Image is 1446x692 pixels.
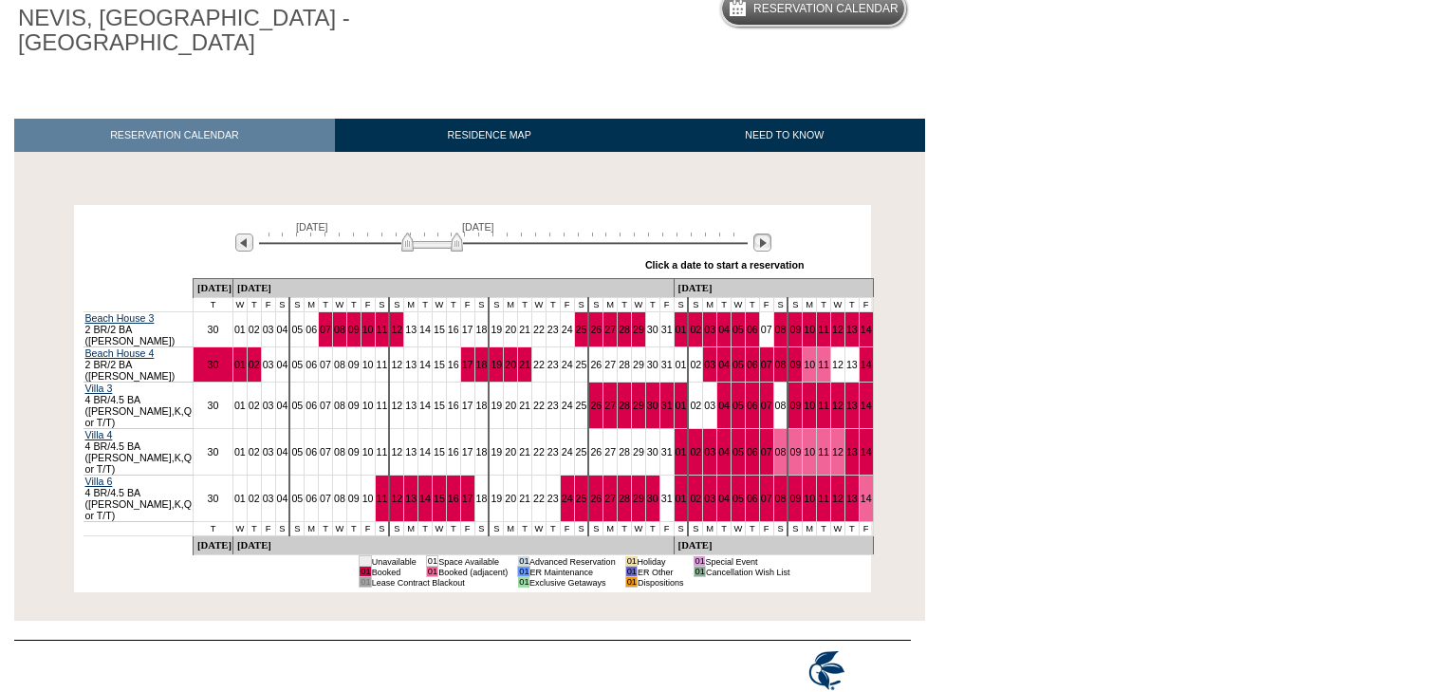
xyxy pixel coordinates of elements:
[533,446,545,458] a: 22
[846,324,858,335] a: 13
[747,359,758,370] a: 06
[462,493,473,504] a: 17
[761,493,772,504] a: 07
[306,446,317,458] a: 06
[717,298,732,312] td: T
[519,493,530,504] a: 21
[460,298,474,312] td: F
[633,493,644,504] a: 29
[576,493,587,504] a: 25
[859,298,873,312] td: F
[232,298,247,312] td: W
[234,446,246,458] a: 01
[85,347,155,359] a: Beach House 4
[504,298,518,312] td: M
[320,446,331,458] a: 07
[334,493,345,504] a: 08
[83,429,194,476] td: 4 BR/4.5 BA ([PERSON_NAME],K,Q or T/T)
[446,298,460,312] td: T
[759,298,773,312] td: F
[519,359,530,370] a: 21
[277,446,288,458] a: 04
[419,493,431,504] a: 14
[773,298,788,312] td: S
[332,298,346,312] td: W
[263,493,274,504] a: 03
[633,400,644,411] a: 29
[846,400,858,411] a: 13
[505,446,516,458] a: 20
[462,359,473,370] a: 17
[688,298,702,312] td: S
[234,324,246,335] a: 01
[590,493,602,504] a: 26
[249,400,260,411] a: 02
[832,400,843,411] a: 12
[619,400,630,411] a: 28
[391,446,402,458] a: 12
[547,493,559,504] a: 23
[562,493,573,504] a: 24
[775,446,787,458] a: 08
[547,400,559,411] a: 23
[775,359,787,370] a: 08
[208,446,219,458] a: 30
[676,359,687,370] a: 01
[391,324,402,335] a: 12
[647,493,658,504] a: 30
[604,359,616,370] a: 27
[590,446,602,458] a: 26
[505,400,516,411] a: 20
[846,493,858,504] a: 13
[789,400,801,411] a: 09
[619,324,630,335] a: 28
[289,298,304,312] td: S
[676,400,687,411] a: 01
[674,279,873,298] td: [DATE]
[576,359,587,370] a: 25
[334,446,345,458] a: 08
[334,400,345,411] a: 08
[703,298,717,312] td: M
[320,493,331,504] a: 07
[718,324,730,335] a: 04
[389,298,403,312] td: S
[789,493,801,504] a: 09
[491,493,502,504] a: 19
[391,400,402,411] a: 12
[676,446,687,458] a: 01
[732,493,744,504] a: 05
[761,324,772,335] a: 07
[434,446,445,458] a: 15
[704,446,715,458] a: 03
[405,359,417,370] a: 13
[647,324,658,335] a: 30
[362,446,374,458] a: 10
[208,493,219,504] a: 30
[85,476,113,487] a: Villa 6
[533,400,545,411] a: 22
[375,298,389,312] td: S
[732,324,744,335] a: 05
[804,400,815,411] a: 10
[83,383,194,429] td: 4 BR/4.5 BA ([PERSON_NAME],K,Q or T/T)
[334,324,345,335] a: 08
[590,324,602,335] a: 26
[844,298,859,312] td: T
[761,400,772,411] a: 07
[661,493,673,504] a: 31
[83,347,194,383] td: 2 BR/2 BA ([PERSON_NAME])
[604,446,616,458] a: 27
[263,324,274,335] a: 03
[419,400,431,411] a: 14
[643,119,925,152] a: NEED TO KNOW
[775,400,787,411] a: 08
[519,324,530,335] a: 21
[405,324,417,335] a: 13
[633,359,644,370] a: 29
[208,400,219,411] a: 30
[789,324,801,335] a: 09
[261,298,275,312] td: F
[690,446,701,458] a: 02
[775,493,787,504] a: 08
